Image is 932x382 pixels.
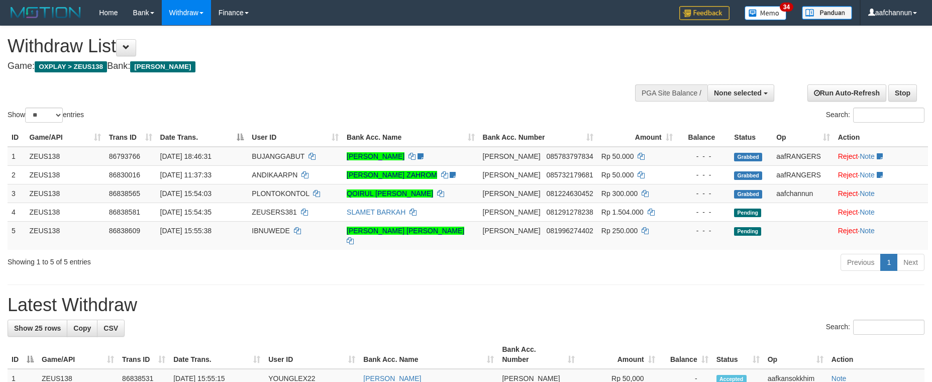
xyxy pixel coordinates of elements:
span: OXPLAY > ZEUS138 [35,61,107,72]
span: IBNUWEDE [252,227,289,235]
td: · [834,203,928,221]
span: [PERSON_NAME] [483,152,541,160]
span: Rp 300.000 [601,189,638,198]
th: Game/API: activate to sort column ascending [26,128,105,147]
td: 4 [8,203,26,221]
img: Button%20Memo.svg [745,6,787,20]
span: Show 25 rows [14,324,61,332]
label: Search: [826,320,924,335]
label: Show entries [8,108,84,123]
a: Note [860,152,875,160]
td: · [834,221,928,250]
div: - - - [681,207,727,217]
span: Copy 085732179681 to clipboard [546,171,593,179]
span: [PERSON_NAME] [483,171,541,179]
th: Bank Acc. Name: activate to sort column ascending [343,128,479,147]
div: PGA Site Balance / [635,84,707,102]
a: [PERSON_NAME] ZAHROM [347,171,437,179]
img: panduan.png [802,6,852,20]
a: Reject [838,189,858,198]
div: - - - [681,170,727,180]
span: [PERSON_NAME] [483,227,541,235]
th: Date Trans.: activate to sort column ascending [169,340,264,369]
span: [PERSON_NAME] [483,189,541,198]
span: Rp 50.000 [601,152,634,160]
span: Pending [734,209,761,217]
th: Game/API: activate to sort column ascending [38,340,118,369]
th: Status: activate to sort column ascending [712,340,764,369]
span: CSV [103,324,118,332]
td: · [834,147,928,166]
span: 34 [780,3,793,12]
a: SLAMET BARKAH [347,208,405,216]
th: Bank Acc. Number: activate to sort column ascending [479,128,597,147]
th: Bank Acc. Name: activate to sort column ascending [359,340,498,369]
th: ID: activate to sort column descending [8,340,38,369]
th: Amount: activate to sort column ascending [579,340,659,369]
div: Showing 1 to 5 of 5 entries [8,253,381,267]
img: Feedback.jpg [679,6,730,20]
th: Trans ID: activate to sort column ascending [105,128,156,147]
a: 1 [880,254,897,271]
input: Search: [853,320,924,335]
th: Bank Acc. Number: activate to sort column ascending [498,340,578,369]
span: 86838565 [109,189,140,198]
a: Reject [838,152,858,160]
a: Next [897,254,924,271]
span: Rp 1.504.000 [601,208,644,216]
span: ANDIKAARPN [252,171,297,179]
span: [DATE] 15:54:03 [160,189,212,198]
a: Note [860,171,875,179]
td: 3 [8,184,26,203]
td: 1 [8,147,26,166]
th: Status [730,128,772,147]
span: [PERSON_NAME] [483,208,541,216]
a: [PERSON_NAME] [PERSON_NAME] [347,227,464,235]
th: Action [827,340,924,369]
div: - - - [681,151,727,161]
select: Showentries [25,108,63,123]
td: · [834,165,928,184]
span: Rp 250.000 [601,227,638,235]
span: BUJANGGABUT [252,152,304,160]
span: Grabbed [734,153,762,161]
th: Date Trans.: activate to sort column descending [156,128,248,147]
h1: Latest Withdraw [8,295,924,315]
span: Copy 081224630452 to clipboard [546,189,593,198]
td: 5 [8,221,26,250]
h4: Game: Bank: [8,61,611,71]
span: Copy 085783797834 to clipboard [546,152,593,160]
span: Grabbed [734,171,762,180]
span: 86838581 [109,208,140,216]
td: aafRANGERS [772,147,834,166]
span: 86838609 [109,227,140,235]
a: Copy [67,320,97,337]
span: Copy [73,324,91,332]
td: ZEUS138 [26,221,105,250]
th: Op: activate to sort column ascending [764,340,827,369]
a: Run Auto-Refresh [807,84,886,102]
td: ZEUS138 [26,147,105,166]
a: Note [860,208,875,216]
a: Note [860,227,875,235]
span: Pending [734,227,761,236]
th: ID [8,128,26,147]
span: Grabbed [734,190,762,199]
span: 86793766 [109,152,140,160]
span: [DATE] 15:54:35 [160,208,212,216]
h1: Withdraw List [8,36,611,56]
div: - - - [681,188,727,199]
th: Trans ID: activate to sort column ascending [118,340,169,369]
span: ZEUSERS381 [252,208,296,216]
a: Previous [841,254,881,271]
th: Balance: activate to sort column ascending [659,340,712,369]
span: Rp 50.000 [601,171,634,179]
th: Op: activate to sort column ascending [772,128,834,147]
a: Stop [888,84,917,102]
label: Search: [826,108,924,123]
span: Copy 081996274402 to clipboard [546,227,593,235]
a: Reject [838,227,858,235]
input: Search: [853,108,924,123]
th: User ID: activate to sort column ascending [264,340,359,369]
a: Reject [838,208,858,216]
